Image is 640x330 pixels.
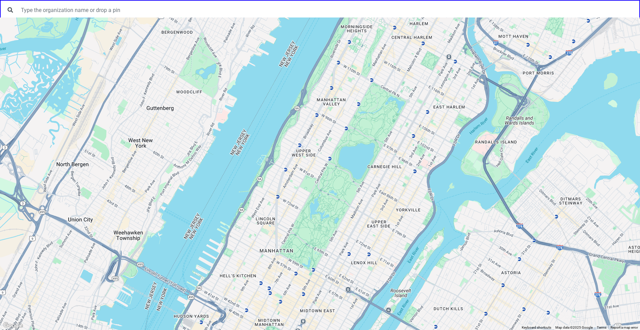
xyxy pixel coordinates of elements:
[597,326,606,329] a: Terms (opens in new tab)
[17,3,637,16] input: Type the organization name or drop a pin
[2,321,24,330] a: Open this area in Google Maps (opens a new window)
[522,325,551,330] button: Keyboard shortcuts
[555,326,593,329] span: Map data ©2025 Google
[2,321,24,330] img: Google
[611,326,638,329] a: Report a map error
